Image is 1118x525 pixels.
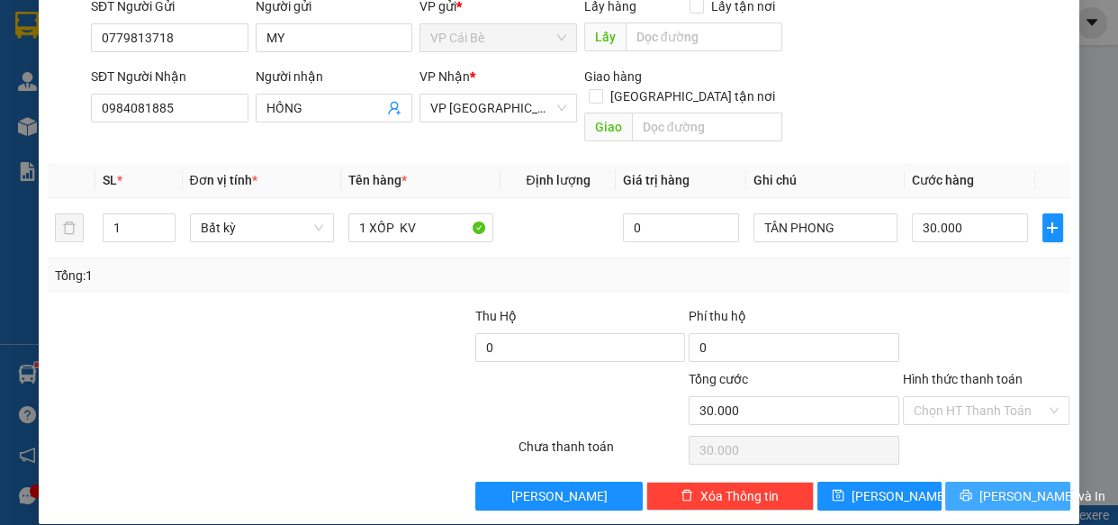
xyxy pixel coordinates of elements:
[55,266,433,285] div: Tổng: 1
[689,372,748,386] span: Tổng cước
[201,214,324,241] span: Bất kỳ
[190,173,257,187] span: Đơn vị tính
[700,486,779,506] span: Xóa Thông tin
[526,173,590,187] span: Định lượng
[430,95,566,122] span: VP Sài Gòn
[475,309,517,323] span: Thu Hộ
[623,173,690,187] span: Giá trị hàng
[681,489,693,503] span: delete
[103,173,117,187] span: SL
[256,67,413,86] div: Người nhận
[912,173,974,187] span: Cước hàng
[475,482,643,511] button: [PERSON_NAME]
[632,113,782,141] input: Dọc đường
[979,486,1105,506] span: [PERSON_NAME] và In
[584,23,626,51] span: Lấy
[91,67,248,86] div: SĐT Người Nhận
[646,482,814,511] button: deleteXóa Thông tin
[348,213,493,242] input: VD: Bàn, Ghế
[55,213,84,242] button: delete
[1043,221,1062,235] span: plus
[419,69,470,84] span: VP Nhận
[430,24,566,51] span: VP Cái Bè
[584,69,642,84] span: Giao hàng
[689,306,898,333] div: Phí thu hộ
[584,113,632,141] span: Giao
[623,213,739,242] input: 0
[511,486,608,506] span: [PERSON_NAME]
[753,213,898,242] input: Ghi Chú
[817,482,942,511] button: save[PERSON_NAME]
[746,163,906,198] th: Ghi chú
[517,437,688,468] div: Chưa thanh toán
[626,23,782,51] input: Dọc đường
[852,486,948,506] span: [PERSON_NAME]
[348,173,407,187] span: Tên hàng
[903,372,1023,386] label: Hình thức thanh toán
[1042,213,1063,242] button: plus
[387,101,401,115] span: user-add
[960,489,972,503] span: printer
[945,482,1069,511] button: printer[PERSON_NAME] và In
[832,489,844,503] span: save
[603,86,782,106] span: [GEOGRAPHIC_DATA] tận nơi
